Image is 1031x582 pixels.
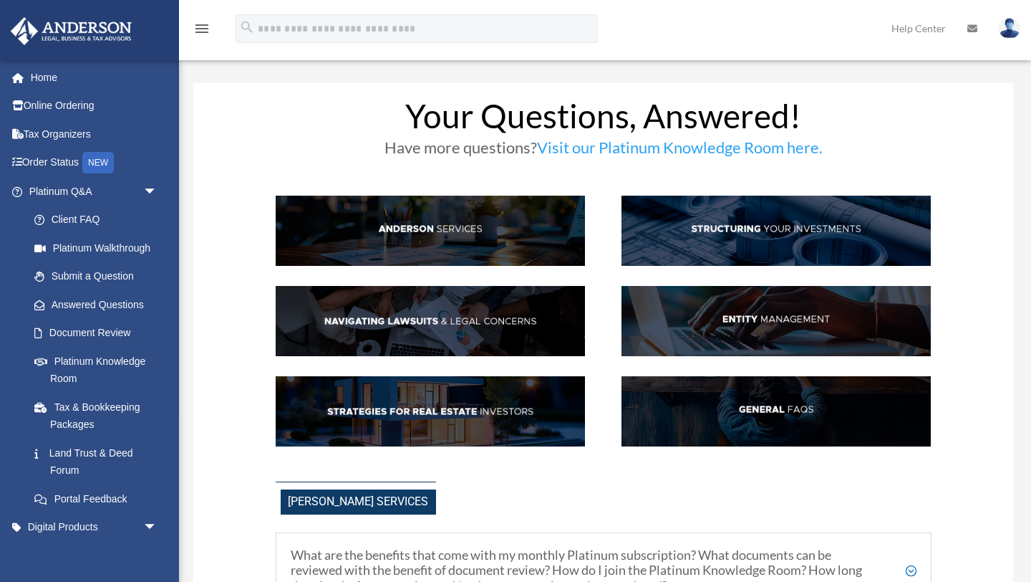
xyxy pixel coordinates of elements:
[193,25,210,37] a: menu
[20,319,179,348] a: Document Review
[6,17,136,45] img: Anderson Advisors Platinum Portal
[82,152,114,173] div: NEW
[10,148,179,178] a: Order StatusNEW
[276,286,586,356] img: NavLaw_hdr
[999,18,1020,39] img: User Pic
[193,20,210,37] i: menu
[20,485,179,513] a: Portal Feedback
[276,100,931,140] h1: Your Questions, Answered!
[143,513,172,543] span: arrow_drop_down
[621,376,931,447] img: GenFAQ_hdr
[10,177,179,206] a: Platinum Q&Aarrow_drop_down
[281,490,436,515] span: [PERSON_NAME] Services
[20,234,179,262] a: Platinum Walkthrough
[276,140,931,163] h3: Have more questions?
[10,120,179,148] a: Tax Organizers
[621,286,931,356] img: EntManag_hdr
[10,92,179,120] a: Online Ordering
[621,196,931,266] img: StructInv_hdr
[276,196,586,266] img: AndServ_hdr
[276,376,586,447] img: StratsRE_hdr
[20,262,179,291] a: Submit a Question
[10,63,179,92] a: Home
[20,347,179,393] a: Platinum Knowledge Room
[10,513,179,542] a: Digital Productsarrow_drop_down
[20,290,179,319] a: Answered Questions
[20,206,172,234] a: Client FAQ
[20,439,179,485] a: Land Trust & Deed Forum
[239,19,255,35] i: search
[143,177,172,206] span: arrow_drop_down
[20,393,179,439] a: Tax & Bookkeeping Packages
[537,138,823,164] a: Visit our Platinum Knowledge Room here.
